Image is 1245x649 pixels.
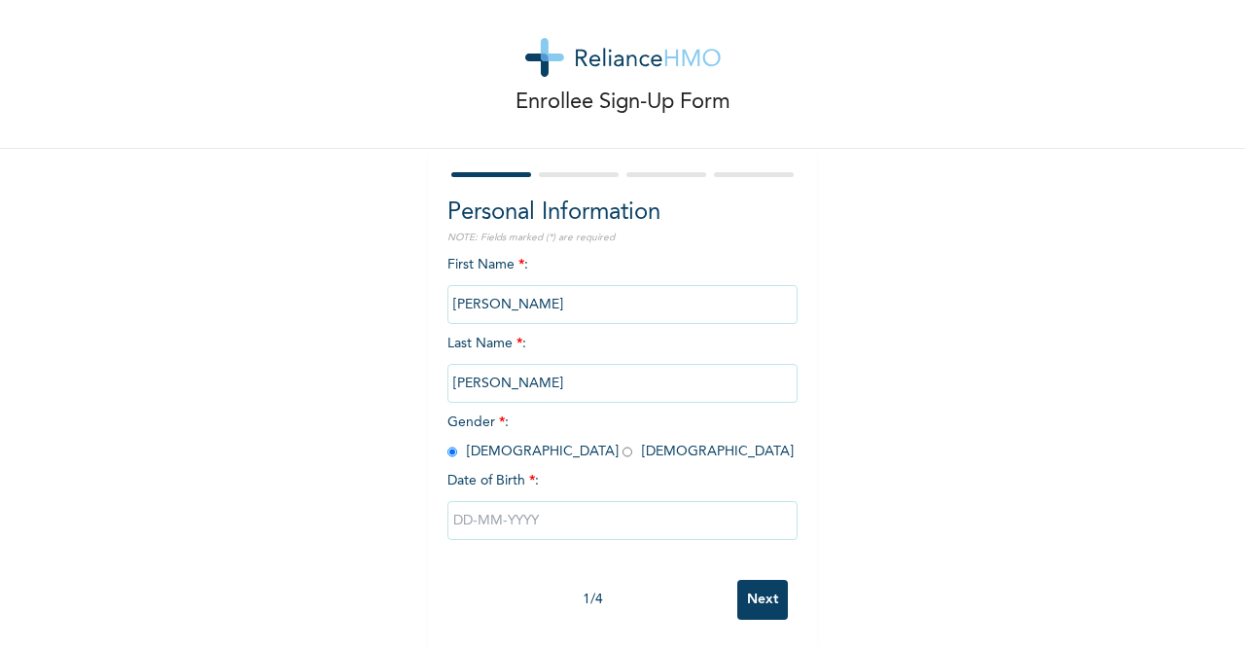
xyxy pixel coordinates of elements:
span: Gender : [DEMOGRAPHIC_DATA] [DEMOGRAPHIC_DATA] [447,415,794,458]
input: DD-MM-YYYY [447,501,798,540]
p: NOTE: Fields marked (*) are required [447,231,798,245]
input: Next [737,580,788,620]
h2: Personal Information [447,196,798,231]
div: 1 / 4 [447,590,737,610]
input: Enter your last name [447,364,798,403]
p: Enrollee Sign-Up Form [516,87,730,119]
span: First Name : [447,258,798,311]
span: Last Name : [447,337,798,390]
input: Enter your first name [447,285,798,324]
img: logo [525,38,721,77]
span: Date of Birth : [447,471,539,491]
